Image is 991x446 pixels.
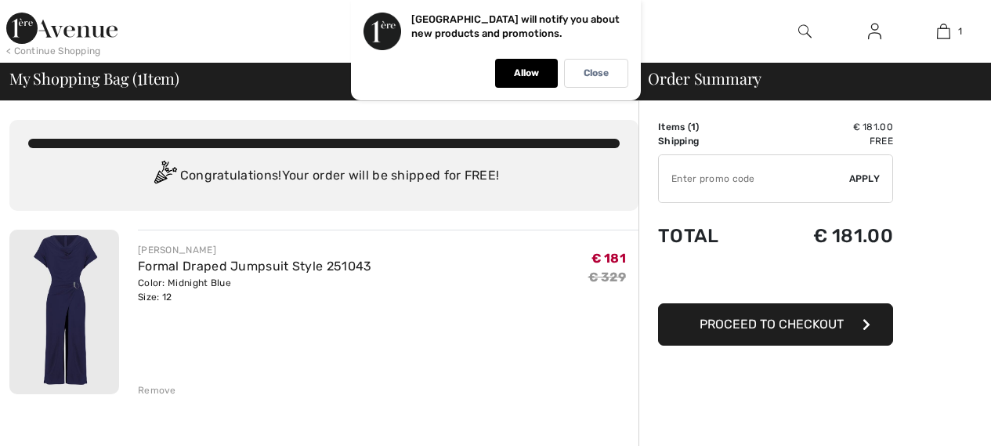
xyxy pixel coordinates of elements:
img: My Info [868,22,881,41]
span: 1 [958,24,962,38]
span: 1 [137,67,143,87]
img: My Bag [937,22,950,41]
img: 1ère Avenue [6,13,118,44]
input: Promo code [659,155,849,202]
img: search the website [798,22,812,41]
span: € 181 [591,251,627,266]
span: My Shopping Bag ( Item) [9,71,179,86]
div: Remove [138,383,176,397]
a: Sign In [855,22,894,42]
div: Color: Midnight Blue Size: 12 [138,276,372,304]
p: Allow [514,67,539,79]
td: € 181.00 [759,209,893,263]
a: Formal Draped Jumpsuit Style 251043 [138,259,372,274]
img: Formal Draped Jumpsuit Style 251043 [9,230,119,394]
span: Proceed to Checkout [700,317,844,332]
span: 1 [691,121,696,132]
s: € 329 [588,270,627,285]
div: Order Summary [629,71,982,86]
td: Items ( ) [658,120,759,134]
td: Total [658,209,759,263]
p: Close [584,67,609,79]
p: [GEOGRAPHIC_DATA] will notify you about new products and promotions. [411,13,620,39]
span: Apply [849,172,881,186]
td: € 181.00 [759,120,893,134]
a: 1 [910,22,978,41]
div: Congratulations! Your order will be shipped for FREE! [28,161,620,192]
div: < Continue Shopping [6,44,101,58]
button: Proceed to Checkout [658,303,893,346]
iframe: PayPal [658,263,893,298]
td: Shipping [658,134,759,148]
td: Free [759,134,893,148]
div: [PERSON_NAME] [138,243,372,257]
img: Congratulation2.svg [149,161,180,192]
